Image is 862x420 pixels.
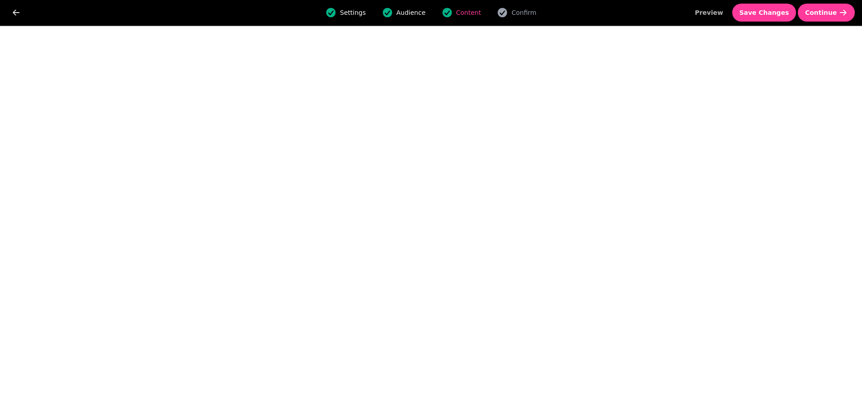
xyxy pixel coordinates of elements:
span: Preview [695,9,723,16]
button: Save Changes [732,4,796,22]
button: go back [7,4,25,22]
span: Settings [340,8,365,17]
button: Continue [798,4,855,22]
span: Audience [396,8,426,17]
span: Save Changes [739,9,789,16]
button: Preview [688,4,730,22]
span: Confirm [511,8,536,17]
span: Continue [805,9,837,16]
span: Content [456,8,481,17]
